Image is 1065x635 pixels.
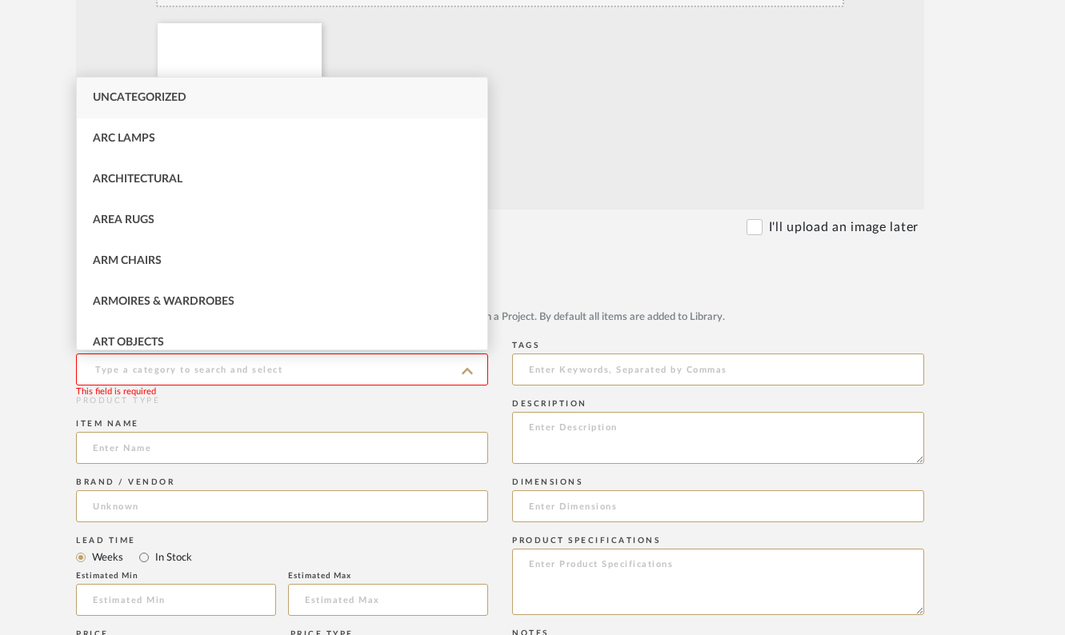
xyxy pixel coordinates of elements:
input: Enter Keywords, Separated by Commas [512,353,924,385]
div: Upload JPG/PNG images or PDF drawings to create an item with maximum functionality in a Project. ... [76,310,924,325]
span: Arm Chairs [93,255,162,266]
span: Area Rugs [93,214,154,226]
input: Estimated Max [288,584,488,616]
span: Uncategorized [93,92,186,103]
div: PRODUCT TYPE [76,395,488,407]
div: Product Specifications [512,536,924,545]
label: I'll upload an image later [769,218,919,237]
span: Arc Lamps [93,133,155,144]
div: Tags [512,341,924,350]
input: Type a category to search and select [76,353,488,385]
div: Dimensions [512,477,924,487]
div: Brand / Vendor [76,477,488,487]
input: Enter Name [76,432,488,464]
div: This field is required [76,385,156,399]
div: Lead Time [76,536,488,545]
label: In Stock [154,549,192,566]
span: Architectural [93,174,182,185]
input: Unknown [76,490,488,522]
mat-radio-group: Select item type [76,286,924,306]
div: Item Type [76,273,924,282]
div: Estimated Max [288,571,488,581]
div: Item name [76,419,488,429]
label: Weeks [90,549,123,566]
div: Description [512,399,924,409]
div: Estimated Min [76,571,276,581]
input: Estimated Min [76,584,276,616]
span: Armoires & Wardrobes [93,296,234,307]
span: Art Objects [93,337,164,348]
mat-radio-group: Select item type [76,547,488,567]
input: Enter Dimensions [512,490,924,522]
